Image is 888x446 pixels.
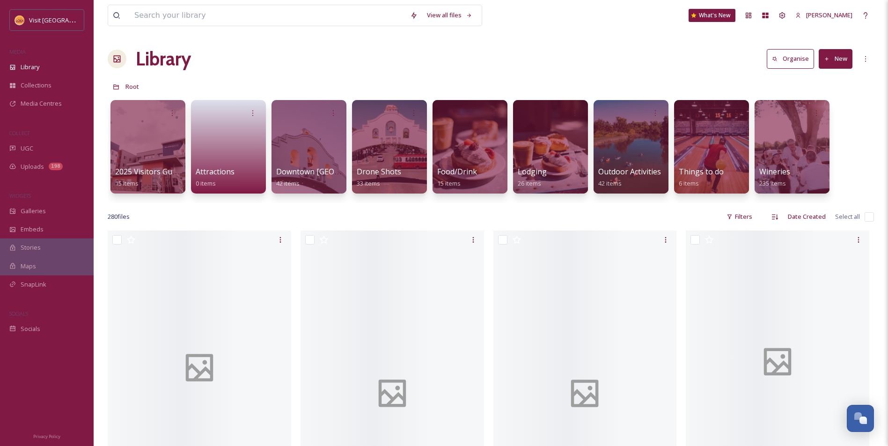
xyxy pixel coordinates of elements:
span: SnapLink [21,280,46,289]
span: Outdoor Activities [598,166,661,177]
a: Lodging26 items [518,167,547,187]
span: Downtown [GEOGRAPHIC_DATA] [276,166,392,177]
input: Search your library [130,5,405,26]
span: Socials [21,324,40,333]
a: Attractions0 items [196,167,235,187]
span: 6 items [679,179,699,187]
a: 2025 Visitors Guide15 items [115,167,183,187]
span: 15 items [437,179,461,187]
div: Filters [722,208,757,226]
span: Drone Shots [357,166,401,177]
a: Outdoor Activities42 items [598,167,661,187]
span: Root [125,82,139,91]
span: Galleries [21,207,46,216]
a: Downtown [GEOGRAPHIC_DATA]42 items [276,167,392,187]
span: Lodging [518,166,547,177]
span: MEDIA [9,48,26,55]
span: Library [21,63,39,72]
span: Things to do [679,166,724,177]
span: 42 items [276,179,300,187]
a: Library [136,45,191,73]
span: Visit [GEOGRAPHIC_DATA] [29,15,102,24]
a: Privacy Policy [33,430,60,441]
div: Date Created [783,208,830,226]
span: Embeds [21,225,44,234]
a: View all files [422,6,477,24]
a: Things to do6 items [679,167,724,187]
span: COLLECT [9,129,29,137]
span: WIDGETS [9,192,31,199]
span: 280 file s [108,212,130,221]
a: Root [125,81,139,92]
span: Maps [21,262,36,271]
button: Organise [767,49,814,68]
div: 198 [49,163,63,170]
a: What's New [689,9,735,22]
span: UGC [21,144,33,153]
a: Wineries235 items [759,167,790,187]
span: Media Centres [21,99,62,108]
span: Collections [21,81,51,90]
span: 15 items [115,179,139,187]
span: SOCIALS [9,310,28,317]
a: Organise [767,49,819,68]
button: Open Chat [847,405,874,432]
span: Uploads [21,162,44,171]
span: [PERSON_NAME] [806,11,852,19]
span: 2025 Visitors Guide [115,166,183,177]
span: Food/Drink [437,166,477,177]
span: Wineries [759,166,790,177]
span: 42 items [598,179,622,187]
span: Stories [21,243,41,252]
span: 26 items [518,179,541,187]
span: 33 items [357,179,380,187]
span: Privacy Policy [33,433,60,439]
a: [PERSON_NAME] [791,6,857,24]
button: New [819,49,852,68]
img: Square%20Social%20Visit%20Lodi.png [15,15,24,25]
span: 235 items [759,179,786,187]
a: Food/Drink15 items [437,167,477,187]
a: Drone Shots33 items [357,167,401,187]
span: Select all [835,212,860,221]
span: Attractions [196,166,235,177]
span: 0 items [196,179,216,187]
